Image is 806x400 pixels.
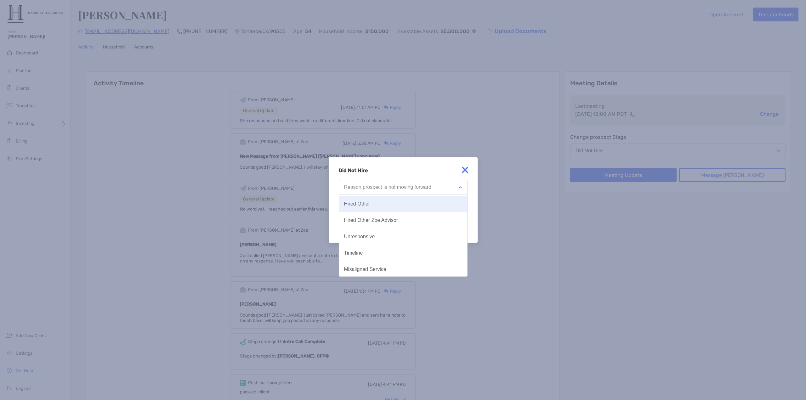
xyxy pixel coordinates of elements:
[459,164,471,176] img: close modal icon
[344,217,398,223] div: Hired Other Zoe Advisor
[339,212,467,228] button: Hired Other Zoe Advisor
[339,196,467,212] button: Hired Other
[339,245,467,261] button: Timeline
[344,201,370,207] div: Hired Other
[339,180,468,194] button: Reason prospect is not moving forward
[339,167,468,173] h4: Did Not Hire
[339,261,467,278] button: Misaligned Service
[458,186,462,189] img: Open dropdown arrow
[339,228,467,245] button: Unresponsive
[344,234,375,239] div: Unresponsive
[344,250,363,256] div: Timeline
[344,267,386,272] div: Misaligned Service
[344,184,431,190] div: Reason prospect is not moving forward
